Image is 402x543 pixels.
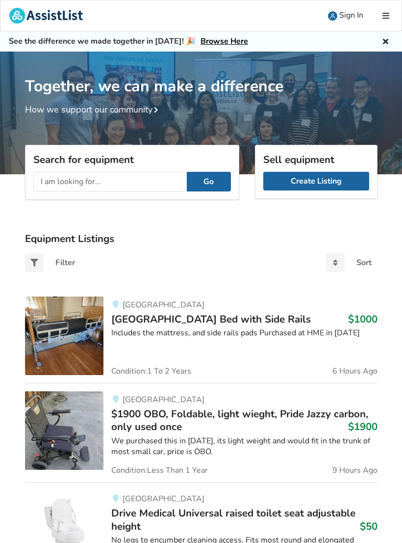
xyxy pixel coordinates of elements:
[123,493,204,504] span: [GEOGRAPHIC_DATA]
[111,327,377,339] div: Includes the mattress, and side rails pads Purchased at HME in [DATE]
[111,466,208,474] span: Condition: Less Than 1 Year
[319,0,372,31] a: user icon Sign In
[55,259,75,267] div: Filter
[201,36,248,47] a: Browse Here
[25,383,377,483] a: mobility-$1900 obo, foldable, light wieght, pride jazzy carbon, only used once [GEOGRAPHIC_DATA]$...
[33,172,187,191] input: I am looking for...
[111,506,355,533] span: Drive Medical Universal raised toilet seat adjustable height
[25,104,162,115] a: How we support our community
[348,313,377,326] h3: $1000
[339,10,363,21] span: Sign In
[111,435,377,458] div: We purchased this in [DATE], its light weight and would fit in the trunk of most small car, price...
[328,11,337,21] img: user icon
[187,172,231,191] button: Go
[9,8,83,24] img: assistlist-logo
[25,297,103,375] img: bedroom equipment-halsa hospital bed with side rails
[348,420,377,433] h3: $1900
[111,367,191,375] span: Condition: 1 To 2 Years
[25,297,377,383] a: bedroom equipment-halsa hospital bed with side rails[GEOGRAPHIC_DATA][GEOGRAPHIC_DATA] Bed with S...
[33,153,231,166] h3: Search for equipment
[25,232,377,245] h3: Equipment Listings
[9,36,248,47] h5: See the difference we made together in [DATE]! 🎉
[111,407,368,434] span: $1900 OBO, Foldable, light wieght, Pride Jazzy carbon, only used once
[25,52,377,96] h1: Together, we can make a difference
[332,367,377,375] span: 6 Hours Ago
[25,391,103,470] img: mobility-$1900 obo, foldable, light wieght, pride jazzy carbon, only used once
[123,299,204,310] span: [GEOGRAPHIC_DATA]
[263,172,369,190] a: Create Listing
[123,394,204,405] span: [GEOGRAPHIC_DATA]
[360,520,377,533] h3: $50
[111,312,311,326] span: [GEOGRAPHIC_DATA] Bed with Side Rails
[263,153,369,166] h3: Sell equipment
[332,466,377,474] span: 9 Hours Ago
[356,259,372,267] div: Sort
